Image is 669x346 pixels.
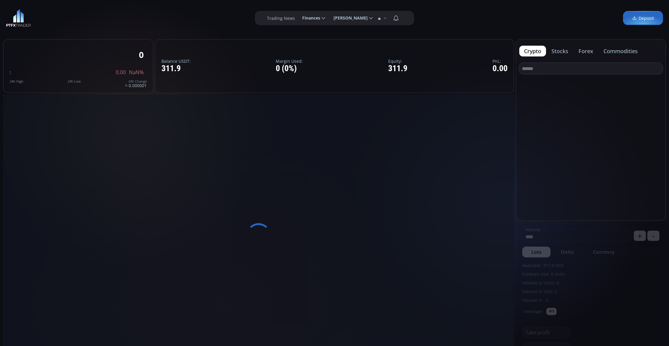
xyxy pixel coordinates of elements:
span: Finances [298,12,320,24]
span: : [10,69,11,76]
span: 0.00 [116,70,126,75]
div: 0 [139,50,144,59]
span: Deposit [632,15,654,21]
div: 24h Change [125,80,147,83]
label: Trading News [267,15,295,21]
div: 311.9 [161,64,191,73]
label: PnL: [493,59,508,63]
div: 0.00 [493,64,508,73]
div: 311.9 [388,64,407,73]
div: 24h High [10,80,23,83]
label: Margin Used: [276,59,303,63]
img: LOGO [6,9,31,27]
button: stocks [547,46,573,56]
button: crypto [519,46,546,56]
a: Deposit [623,11,663,25]
span: NaN% [129,70,144,75]
label: Balance USDT: [161,59,191,63]
button: forex [574,46,598,56]
label: Equity: [388,59,407,63]
span: [PERSON_NAME] [329,12,368,24]
div: 0 (0%) [276,64,303,73]
button: commodities [599,46,643,56]
div: > 0.000001 [125,80,147,88]
div: 24h Low [68,80,81,83]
